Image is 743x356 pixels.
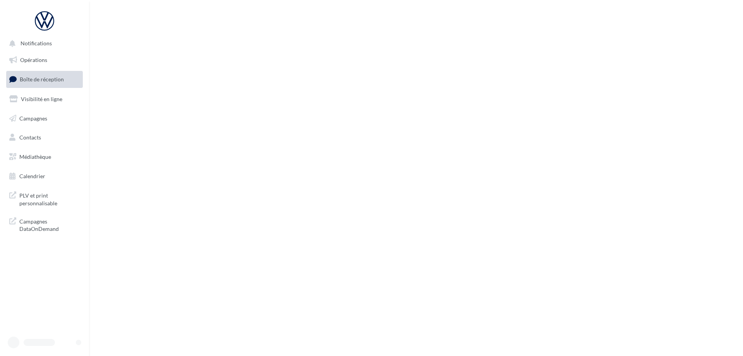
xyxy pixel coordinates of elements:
a: Contacts [5,129,84,146]
a: Boîte de réception [5,71,84,88]
span: Campagnes [19,115,47,121]
span: Médiathèque [19,153,51,160]
a: Opérations [5,52,84,68]
a: Calendrier [5,168,84,184]
span: Notifications [21,40,52,47]
span: Visibilité en ligne [21,96,62,102]
span: Opérations [20,57,47,63]
span: PLV et print personnalisable [19,190,80,207]
a: Campagnes DataOnDemand [5,213,84,236]
span: Campagnes DataOnDemand [19,216,80,233]
span: Contacts [19,134,41,141]
span: Calendrier [19,173,45,179]
span: Boîte de réception [20,76,64,83]
a: Campagnes [5,110,84,127]
a: PLV et print personnalisable [5,187,84,210]
a: Visibilité en ligne [5,91,84,107]
a: Médiathèque [5,149,84,165]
